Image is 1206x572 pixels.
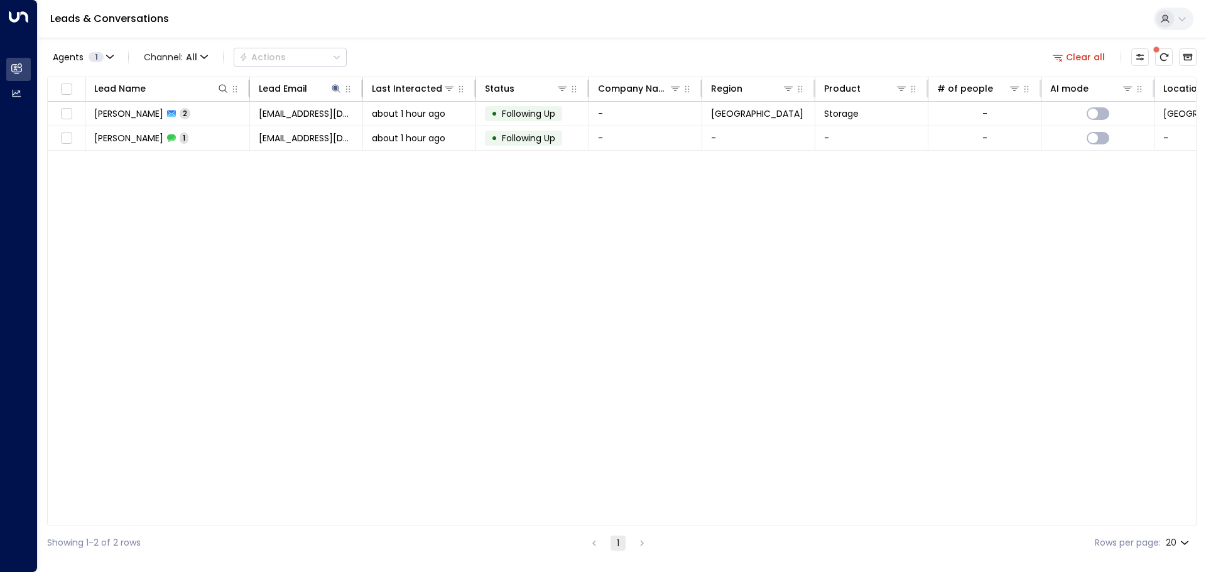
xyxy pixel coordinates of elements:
div: AI mode [1050,81,1089,96]
span: There are new threads available. Refresh the grid to view the latest updates. [1155,48,1173,66]
button: Actions [234,48,347,67]
button: Agents1 [47,48,118,66]
span: Following Up [502,107,555,120]
nav: pagination navigation [586,535,650,551]
div: Showing 1-2 of 2 rows [47,536,141,549]
div: 20 [1166,534,1192,552]
span: Rhys Edwards [94,132,163,144]
span: Channel: [139,48,213,66]
div: Region [711,81,742,96]
span: Toggle select row [58,106,74,122]
td: - [589,126,702,150]
div: Lead Email [259,81,307,96]
span: Toggle select all [58,82,74,97]
div: Status [485,81,514,96]
button: Customize [1131,48,1149,66]
button: Clear all [1048,48,1111,66]
div: Button group with a nested menu [234,48,347,67]
span: Storage [824,107,859,120]
div: - [982,107,987,120]
div: Company Name [598,81,669,96]
span: Agents [53,53,84,62]
div: Last Interacted [372,81,455,96]
span: Toggle select row [58,131,74,146]
div: Lead Name [94,81,146,96]
div: Lead Email [259,81,342,96]
a: Leads & Conversations [50,11,169,26]
div: Product [824,81,861,96]
span: about 1 hour ago [372,107,445,120]
div: Actions [239,51,286,63]
div: # of people [937,81,1021,96]
div: • [491,103,497,124]
button: Channel:All [139,48,213,66]
div: # of people [937,81,993,96]
span: 1 [180,132,188,143]
td: - [815,126,928,150]
span: creeks.pretext-0l@icloud.com [259,107,354,120]
span: Birmingham [711,107,803,120]
span: 1 [89,52,104,62]
span: 2 [180,108,190,119]
td: - [589,102,702,126]
div: Product [824,81,908,96]
div: AI mode [1050,81,1134,96]
div: Status [485,81,568,96]
div: Last Interacted [372,81,442,96]
td: - [702,126,815,150]
div: Company Name [598,81,682,96]
div: Region [711,81,795,96]
span: about 1 hour ago [372,132,445,144]
div: • [491,127,497,149]
span: Rhys Edwards [94,107,163,120]
span: creeks.pretext-0l@icloud.com [259,132,354,144]
span: All [186,52,197,62]
button: page 1 [611,536,626,551]
button: Archived Leads [1179,48,1197,66]
div: - [982,132,987,144]
span: Following Up [502,132,555,144]
div: Lead Name [94,81,229,96]
label: Rows per page: [1095,536,1161,549]
div: Location [1163,81,1203,96]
